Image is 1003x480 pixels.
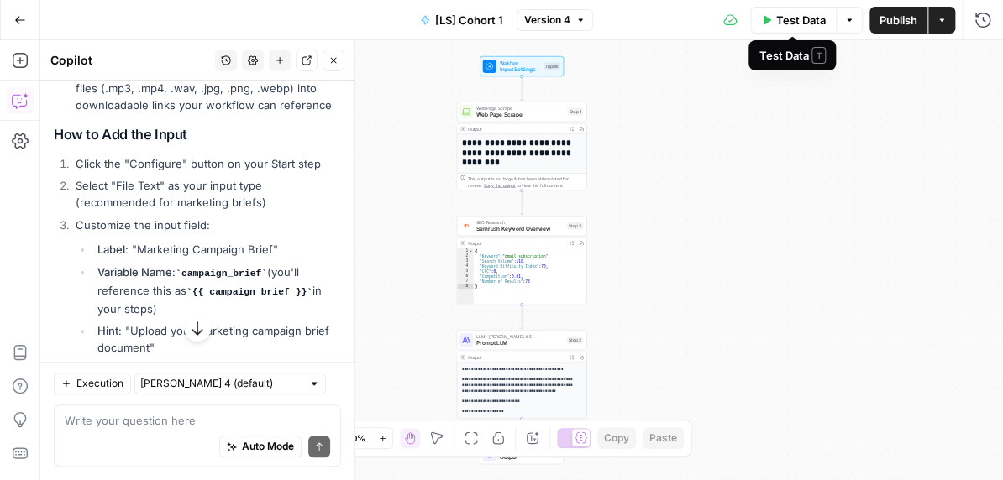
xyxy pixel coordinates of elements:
span: [LS] Cohort 1 [435,12,503,29]
li: Use input type - this converts uploaded files (.mp3, .mp4, .wav, .jpg, .png, .webp) into download... [71,63,341,113]
code: campaign_brief [176,269,267,279]
span: Paste [649,430,677,446]
div: 3 [457,258,474,263]
div: Step 3 [567,222,583,230]
span: Copy the output [484,183,516,188]
div: 8 [457,284,474,289]
h2: How to Add the Input [54,127,341,143]
div: 7 [457,279,474,284]
li: : (you'll reference this as in your steps) [93,263,341,317]
button: Auto Mode [219,436,302,457]
div: 2 [457,253,474,258]
div: Output [468,354,564,361]
g: Edge from step_1 to step_3 [521,190,523,215]
div: Output [468,240,564,247]
span: SEO Research [476,219,564,226]
span: Test Data [776,12,826,29]
div: 4 [457,263,474,269]
div: Output [468,126,564,133]
span: Prompt LLM [476,339,564,347]
button: [LS] Cohort 1 [410,7,513,34]
span: Semrush Keyword Overview [476,225,564,233]
span: Web Page Scrape [476,111,565,119]
g: Edge from step_3 to step_2 [521,305,523,329]
span: Web Page Scrape [476,105,565,112]
div: Inputs [544,63,560,70]
span: LLM · [PERSON_NAME] 4.5 [476,333,564,340]
button: Copy [597,427,636,449]
div: WorkflowInput SettingsInputs [457,56,587,76]
li: : "Marketing Campaign Brief" [93,241,341,258]
span: Publish [880,12,917,29]
span: 50% [347,431,365,445]
strong: Label [97,243,125,256]
button: Paste [643,427,684,449]
button: Test Data [750,7,836,34]
button: Publish [869,7,927,34]
li: : "Upload your marketing campaign brief document" [93,322,341,356]
div: SEO ResearchSemrush Keyword OverviewStep 3Output{ "Keyword":"gmail subscription", "Search Volume"... [457,216,587,305]
div: 1 [457,248,474,253]
div: Copilot [50,52,210,69]
div: Step 1 [568,108,583,116]
code: {{ campaign_brief }} [186,287,312,297]
img: v3j4otw2j2lxnxfkcl44e66h4fup [462,222,470,230]
li: Customize the input field: [71,217,341,395]
span: Workflow [500,60,542,66]
span: Copy [604,430,629,446]
span: Toggle code folding, rows 1 through 8 [469,248,474,253]
g: Edge from start to step_1 [521,76,523,101]
span: Execution [76,376,123,391]
div: 5 [457,269,474,274]
strong: Hint [97,324,118,337]
button: Execution [54,373,131,394]
div: This output is too large & has been abbreviated for review. to view the full content. [468,175,583,189]
span: Version 4 [524,13,570,28]
span: Input Settings [500,65,542,74]
div: 6 [457,274,474,279]
li: Select "File Text" as your input type (recommended for marketing briefs) [71,177,341,211]
input: Claude Sonnet 4 (default) [140,375,302,392]
li: Click the "Configure" button on your Start step [71,155,341,172]
span: Output [500,453,546,462]
div: Step 2 [567,337,583,344]
span: Auto Mode [242,439,294,454]
strong: Variable Name [97,265,172,279]
button: Version 4 [517,9,593,31]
